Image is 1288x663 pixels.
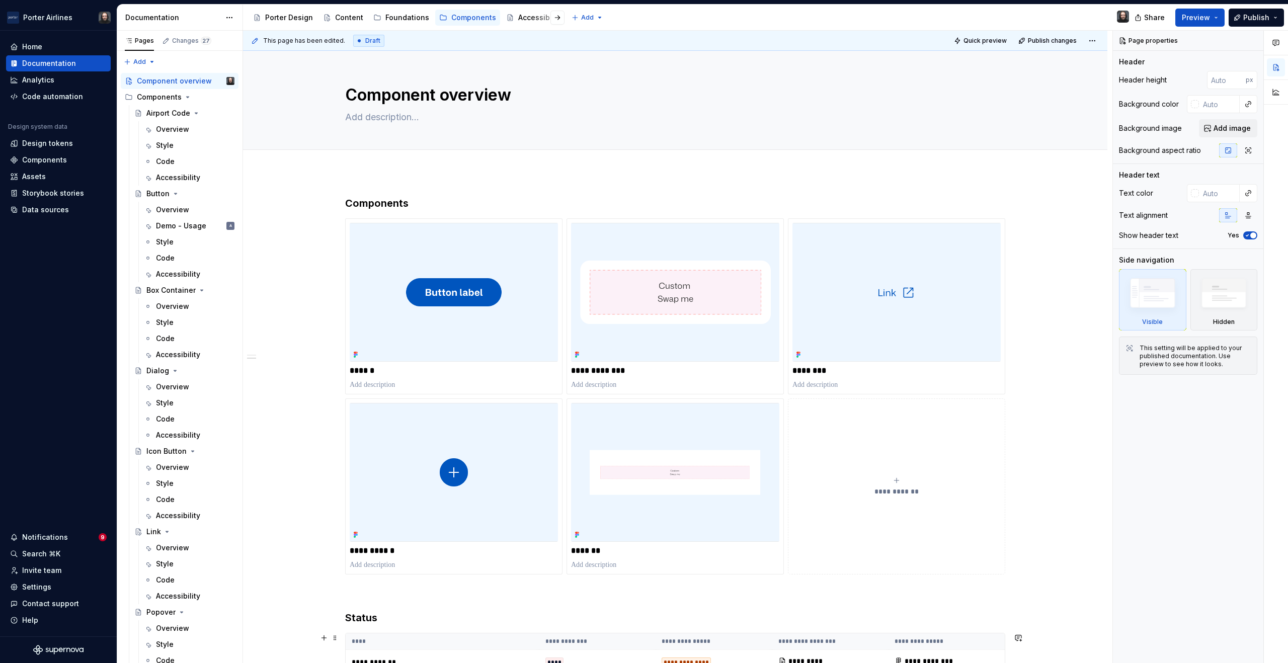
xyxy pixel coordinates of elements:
h3: Status [345,611,1005,625]
img: Teunis Vorsteveld [226,77,234,85]
div: Components [22,155,67,165]
a: Code [140,330,238,347]
img: Teunis Vorsteveld [99,12,111,24]
a: Component overviewTeunis Vorsteveld [121,73,238,89]
a: Settings [6,579,111,595]
div: Accessibility [156,511,200,521]
a: Overview [140,202,238,218]
button: Add [121,55,158,69]
div: Style [156,317,174,327]
div: Style [156,140,174,150]
span: Quick preview [963,37,1007,45]
div: Code [156,494,175,505]
img: 5002a025-632c-4b8e-ae1e-8fb8d8a71fbd.png [571,223,779,362]
span: Publish [1243,13,1269,23]
div: Analytics [22,75,54,85]
a: Accessibility [140,508,238,524]
div: Accessibility [518,13,562,23]
div: Side navigation [1119,255,1174,265]
button: Publish changes [1015,34,1081,48]
div: Background color [1119,99,1179,109]
div: Help [22,615,38,625]
a: Storybook stories [6,185,111,201]
a: Home [6,39,111,55]
h3: Components [345,196,1005,210]
a: Box Container [130,282,238,298]
div: Porter Design [265,13,313,23]
div: Style [156,398,174,408]
a: Style [140,395,238,411]
div: Hidden [1213,318,1235,326]
div: Accessibility [156,350,200,360]
a: Link [130,524,238,540]
img: 96c32c7d-c39f-4d05-bd00-0737bf21000f.png [350,403,558,542]
div: This setting will be applied to your published documentation. Use preview to see how it looks. [1140,344,1251,368]
button: Notifications9 [6,529,111,545]
div: Icon Button [146,446,187,456]
div: Documentation [22,58,76,68]
div: Search ⌘K [22,549,60,559]
div: Style [156,478,174,488]
a: Style [140,475,238,491]
div: Settings [22,582,51,592]
div: Invite team [22,565,61,575]
div: Content [335,13,363,23]
div: Background aspect ratio [1119,145,1201,155]
div: Hidden [1190,269,1258,330]
a: Overview [140,459,238,475]
div: Code [156,334,175,344]
a: Overview [140,620,238,636]
a: Data sources [6,202,111,218]
div: Overview [156,462,189,472]
button: Contact support [6,596,111,612]
a: Overview [140,298,238,314]
textarea: Component overview [343,83,1003,107]
div: Code [156,156,175,167]
div: Overview [156,623,189,633]
img: fc69f722-412d-4724-b478-37e02ce14e48.png [350,223,558,362]
a: Overview [140,121,238,137]
a: Accessibility [140,170,238,186]
a: Design tokens [6,135,111,151]
div: Airport Code [146,108,190,118]
div: Assets [22,172,46,182]
a: Style [140,314,238,330]
a: Code [140,491,238,508]
div: Component overview [137,76,212,86]
div: Demo - Usage [156,221,206,231]
a: Popover [130,604,238,620]
img: d951555b-0253-4361-9fc6-6d64ccb3edb3.png [571,403,779,542]
a: Porter Design [249,10,317,26]
span: This page has been edited. [263,37,345,45]
div: Dialog [146,366,169,376]
label: Yes [1228,231,1239,239]
a: Analytics [6,72,111,88]
img: f0306bc8-3074-41fb-b11c-7d2e8671d5eb.png [7,12,19,24]
a: Style [140,556,238,572]
input: Auto [1207,71,1246,89]
div: Background image [1119,123,1182,133]
div: Style [156,237,174,247]
a: Code automation [6,89,111,105]
button: Add image [1199,119,1257,137]
span: 9 [99,533,107,541]
button: Help [6,612,111,628]
a: Overview [140,379,238,395]
div: Style [156,639,174,649]
a: Icon Button [130,443,238,459]
a: Code [140,153,238,170]
a: Foundations [369,10,433,26]
div: Components [121,89,238,105]
span: Preview [1182,13,1210,23]
input: Auto [1199,95,1240,113]
a: Components [6,152,111,168]
div: Data sources [22,205,69,215]
div: Code [156,414,175,424]
button: Publish [1229,9,1284,27]
a: Assets [6,169,111,185]
a: Code [140,250,238,266]
a: Invite team [6,562,111,578]
a: Style [140,636,238,652]
div: Box Container [146,285,196,295]
div: Overview [156,301,189,311]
